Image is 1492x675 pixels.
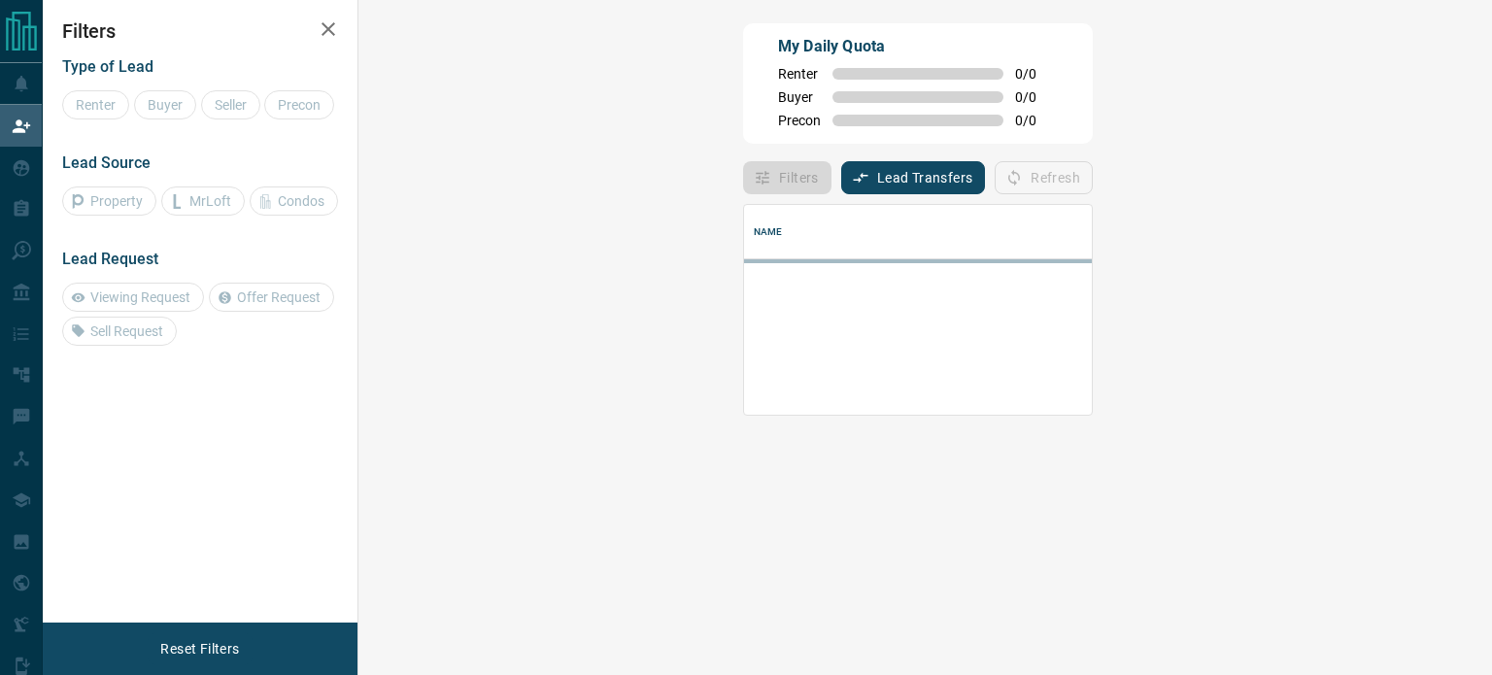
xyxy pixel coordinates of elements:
[62,57,153,76] span: Type of Lead
[841,161,986,194] button: Lead Transfers
[62,19,338,43] h2: Filters
[1015,89,1058,105] span: 0 / 0
[778,89,821,105] span: Buyer
[148,632,252,665] button: Reset Filters
[744,205,1103,259] div: Name
[754,205,783,259] div: Name
[778,35,1058,58] p: My Daily Quota
[778,113,821,128] span: Precon
[62,250,158,268] span: Lead Request
[778,66,821,82] span: Renter
[1015,66,1058,82] span: 0 / 0
[1015,113,1058,128] span: 0 / 0
[62,153,151,172] span: Lead Source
